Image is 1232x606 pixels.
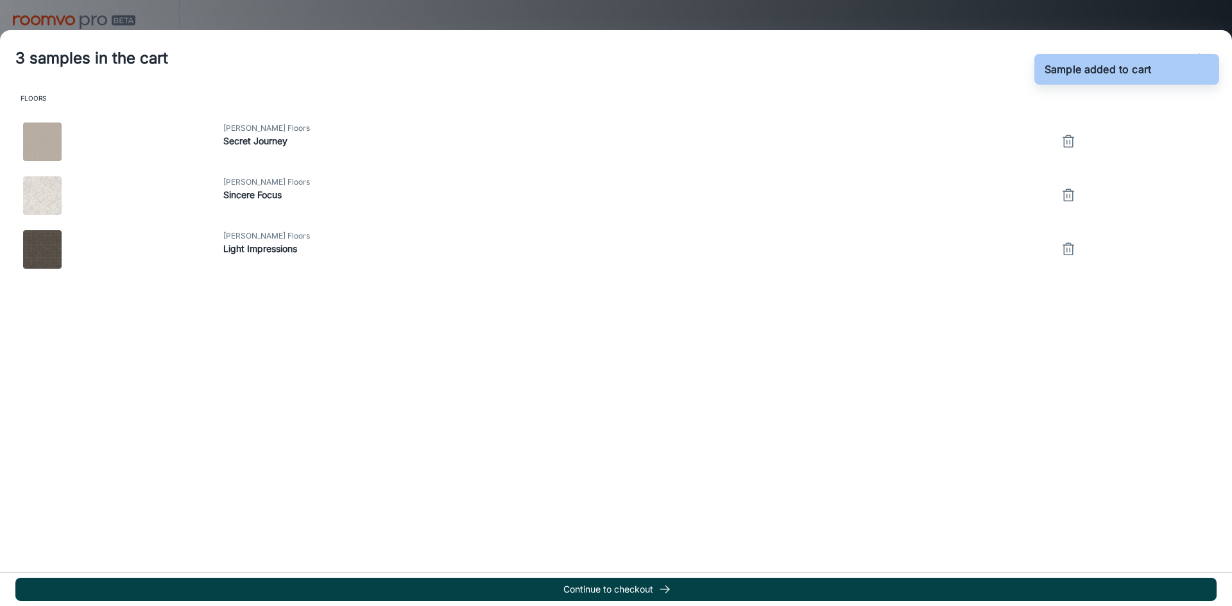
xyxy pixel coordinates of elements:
[15,87,1217,110] span: Floors
[15,47,168,70] h4: 3 samples in the cart
[23,176,62,215] img: Sincere Focus
[223,230,1053,242] span: [PERSON_NAME] Floors
[1045,62,1151,77] h6: Sample added to cart
[223,176,1053,188] span: [PERSON_NAME] Floors
[1191,46,1217,71] button: exit
[223,134,1053,148] h6: Secret Journey
[223,122,1053,134] span: [PERSON_NAME] Floors
[23,122,62,161] img: Secret Journey
[15,578,1217,601] button: Continue to checkout
[223,242,1053,256] h6: Light Impressions
[23,230,62,269] img: Light Impressions
[223,188,1053,202] h6: Sincere Focus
